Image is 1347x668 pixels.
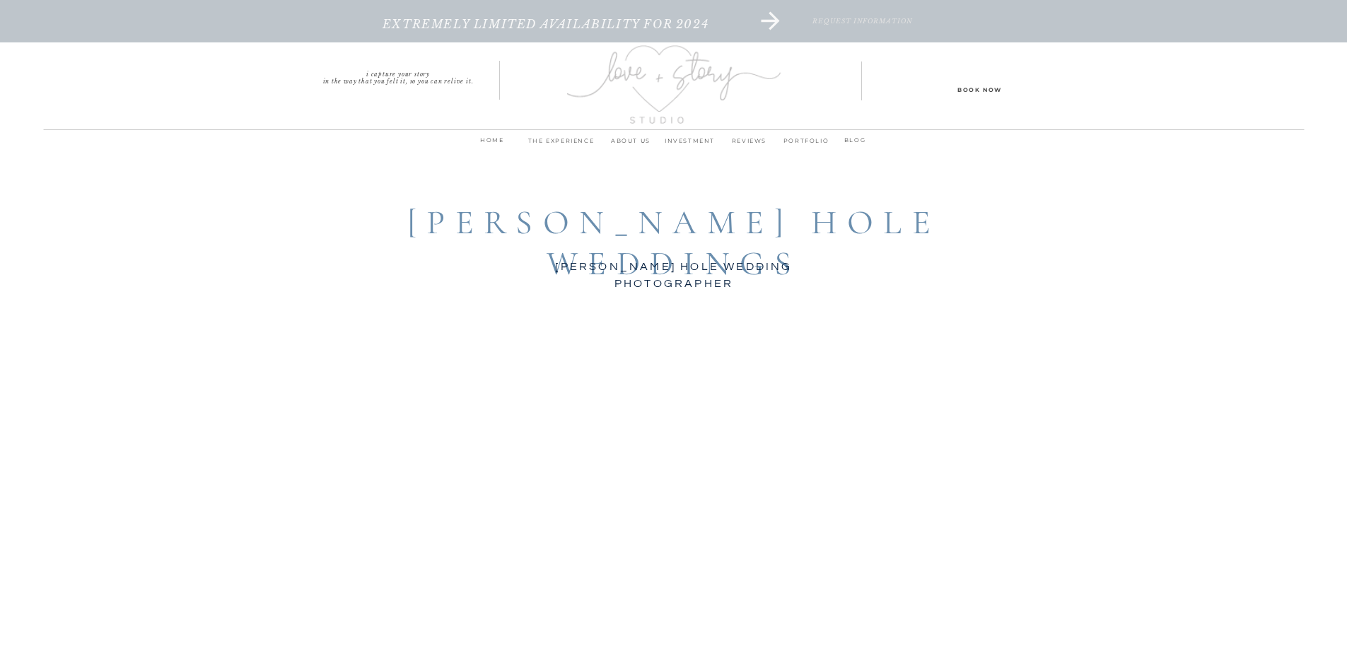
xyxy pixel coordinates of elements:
a: REVIEWS [720,135,779,155]
a: I capture your storyin the way that you felt it, so you can relive it. [297,71,500,81]
a: PORTFOLIO [779,135,834,155]
a: request information [738,18,988,46]
a: Book Now [916,84,1044,94]
a: INVESTMENT [660,135,720,155]
a: home [474,134,511,154]
a: THE EXPERIENCE [521,135,602,155]
a: BLOG [836,134,874,148]
a: ABOUT us [602,135,660,155]
p: I capture your story in the way that you felt it, so you can relive it. [297,71,500,81]
a: extremely limited availability for 2024 [335,18,757,46]
h1: [PERSON_NAME] hole weddings [334,203,1015,253]
h3: [PERSON_NAME] hole wedding photographer [518,258,830,273]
